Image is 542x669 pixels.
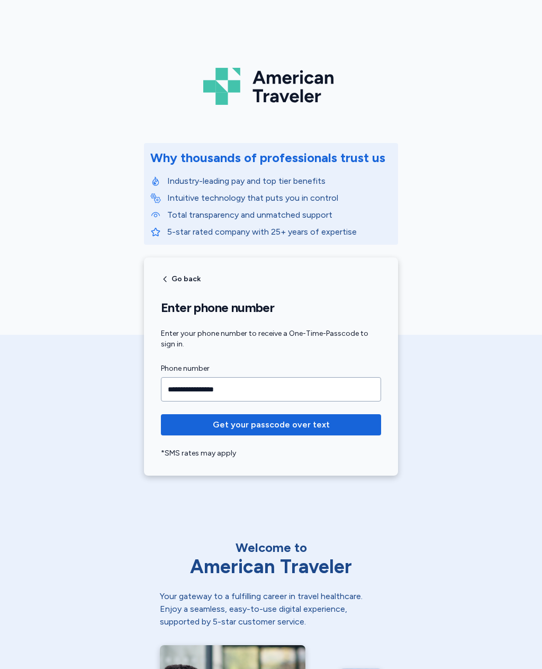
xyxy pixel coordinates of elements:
div: Your gateway to a fulfilling career in travel healthcare. Enjoy a seamless, easy-to-use digital e... [160,590,382,628]
label: Phone number [161,362,381,375]
p: Total transparency and unmatched support [167,209,392,221]
p: Industry-leading pay and top tier benefits [167,175,392,188]
img: Logo [203,64,339,109]
div: Enter your phone number to receive a One-Time-Passcode to sign in. [161,328,381,350]
div: *SMS rates may apply [161,448,381,459]
div: Why thousands of professionals trust us [150,149,385,166]
input: Phone number [161,377,381,402]
span: Go back [171,275,201,283]
div: Welcome to [160,539,382,556]
p: 5-star rated company with 25+ years of expertise [167,226,392,238]
h1: Enter phone number [161,300,381,316]
span: Get your passcode over text [213,418,330,431]
button: Go back [161,275,201,283]
div: American Traveler [160,556,382,577]
button: Get your passcode over text [161,414,381,435]
p: Intuitive technology that puts you in control [167,192,392,204]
